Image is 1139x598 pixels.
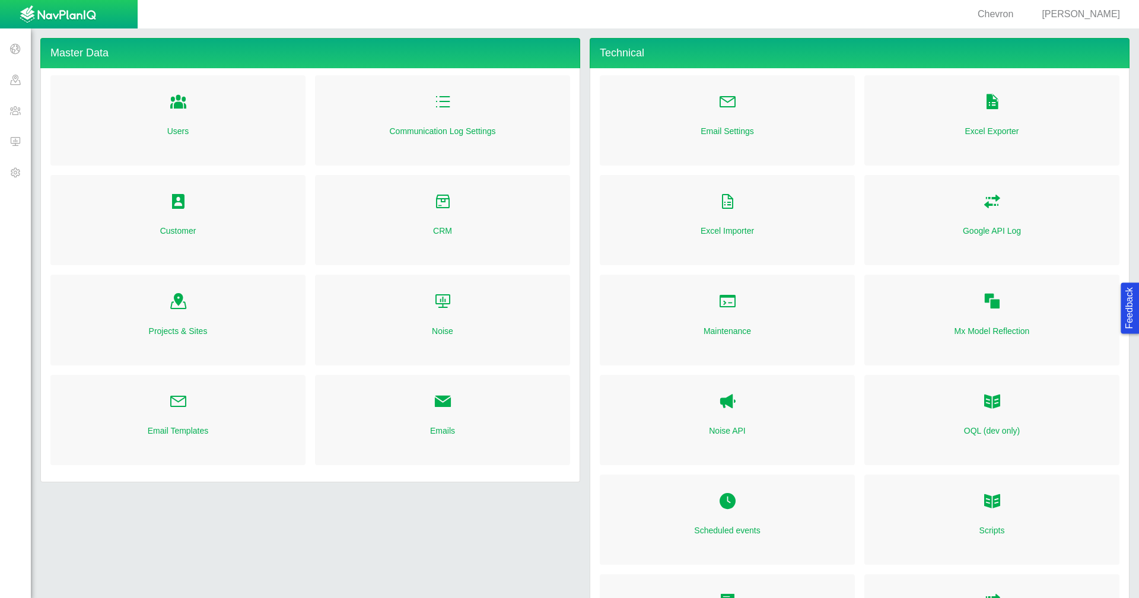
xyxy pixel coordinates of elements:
div: Noise API Noise API [600,375,855,465]
div: Folder Open Icon Scripts [864,475,1119,565]
a: Folder Open Icon [983,90,1001,116]
a: Excel Exporter [965,125,1019,137]
div: Folder Open Icon Excel Exporter [864,75,1119,166]
a: Users [167,125,189,137]
div: Folder Open Icon Communication Log Settings [315,75,570,166]
a: Folder Open Icon [983,489,1001,515]
a: Folder Open Icon [434,90,452,116]
h4: Master Data [40,38,580,68]
div: Folder Open Icon Noise [315,275,570,365]
div: Folder Open Icon CRM [315,175,570,265]
div: Folder Open Icon Email Settings [600,75,855,166]
div: Folder Open Icon Excel Importer [600,175,855,265]
a: Mx Model Reflection [955,325,1030,337]
h4: Technical [590,38,1130,68]
a: Noise [432,325,453,337]
a: Folder Open Icon [983,289,1001,315]
div: Folder Open Icon Maintenance [600,275,855,365]
div: OQL OQL (dev only) [864,375,1119,465]
a: CRM [433,225,452,237]
div: Folder Open Icon Email Templates [50,375,306,465]
a: Folder Open Icon [434,389,452,415]
a: Folder Open Icon [434,189,452,215]
a: Noise API [718,389,737,415]
a: Folder Open Icon [983,189,1001,215]
a: Folder Open Icon [718,489,737,515]
span: [PERSON_NAME] [1042,9,1120,19]
span: Chevron [978,9,1013,19]
a: OQL (dev only) [964,425,1020,437]
a: Folder Open Icon [169,90,187,116]
a: Projects & Sites [149,325,208,337]
a: Folder Open Icon [718,289,737,315]
a: Email Templates [148,425,208,437]
a: Excel Importer [701,225,754,237]
div: Folder Open Icon Google API Log [864,175,1119,265]
a: Google API Log [963,225,1021,237]
a: Emails [430,425,455,437]
div: Folder Open Icon Customer [50,175,306,265]
div: Folder Open Icon Users [50,75,306,166]
a: Communication Log Settings [390,125,496,137]
a: Folder Open Icon [169,389,187,415]
div: Folder Open Icon Mx Model Reflection [864,275,1119,365]
a: Folder Open Icon [718,189,737,215]
a: Maintenance [704,325,751,337]
a: Scheduled events [694,524,760,536]
a: Folder Open Icon [434,289,452,315]
img: UrbanGroupSolutionsTheme$USG_Images$logo.png [20,5,96,24]
a: Scripts [979,524,1005,536]
a: Email Settings [701,125,753,137]
div: Folder Open Icon Scheduled events [600,475,855,565]
a: OQL [983,389,1001,415]
a: Folder Open Icon [169,189,187,215]
button: Feedback [1121,282,1139,333]
div: [PERSON_NAME] [1027,8,1125,21]
a: Folder Open Icon [718,90,737,116]
div: Folder Open Icon Emails [315,375,570,465]
a: Customer [160,225,196,237]
a: Folder Open Icon [169,289,187,315]
a: Noise API [709,425,745,437]
div: Folder Open Icon Projects & Sites [50,275,306,365]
